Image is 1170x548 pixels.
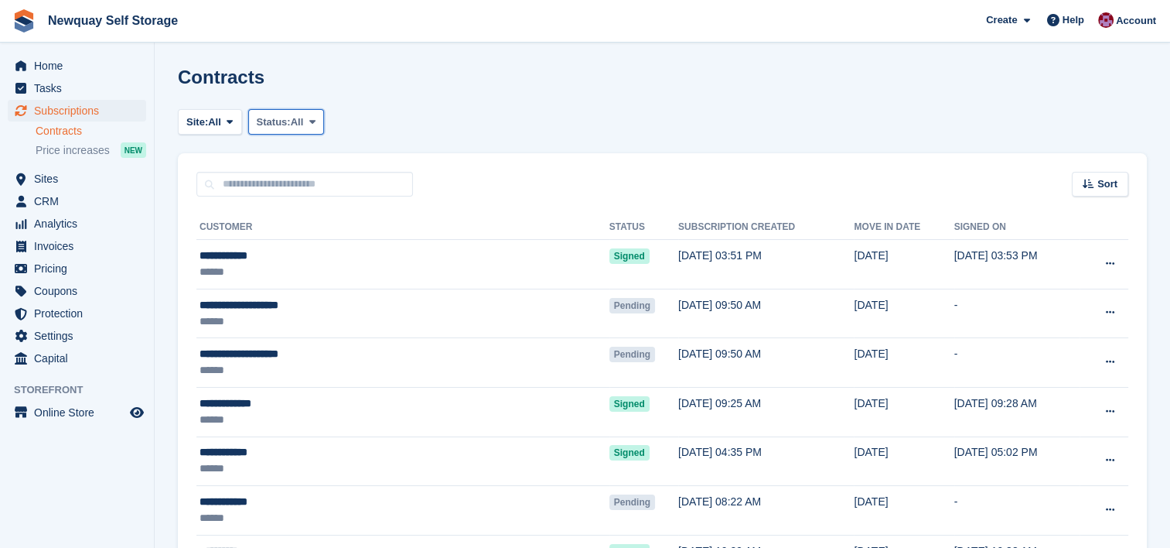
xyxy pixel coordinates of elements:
td: [DATE] 09:50 AM [678,289,854,338]
a: menu [8,168,146,190]
img: Paul Upson [1098,12,1114,28]
td: [DATE] 03:51 PM [678,240,854,289]
span: Price increases [36,143,110,158]
img: stora-icon-8386f47178a22dfd0bd8f6a31ec36ba5ce8667c1dd55bd0f319d3a0aa187defe.svg [12,9,36,33]
span: Signed [609,248,650,264]
span: Site: [186,115,208,130]
td: [DATE] 09:28 AM [954,387,1080,437]
a: Contracts [36,124,146,139]
td: [DATE] [854,486,953,536]
td: [DATE] 05:02 PM [954,437,1080,486]
td: [DATE] [854,387,953,437]
span: Pending [609,495,655,510]
span: Invoices [34,235,127,257]
a: menu [8,325,146,347]
td: - [954,338,1080,388]
a: menu [8,280,146,302]
span: Storefront [14,382,154,398]
a: Preview store [128,403,146,422]
td: [DATE] [854,437,953,486]
span: Tasks [34,77,127,99]
td: [DATE] 09:25 AM [678,387,854,437]
a: menu [8,100,146,122]
span: CRM [34,190,127,212]
span: Pending [609,298,655,313]
a: menu [8,258,146,279]
span: Pricing [34,258,127,279]
td: [DATE] 03:53 PM [954,240,1080,289]
a: menu [8,402,146,423]
th: Customer [196,215,609,240]
th: Signed on [954,215,1080,240]
td: [DATE] 08:22 AM [678,486,854,536]
span: Help [1063,12,1084,28]
td: - [954,486,1080,536]
td: [DATE] [854,289,953,338]
span: Pending [609,347,655,362]
a: Price increases NEW [36,142,146,159]
a: menu [8,213,146,235]
span: Online Store [34,402,127,423]
td: [DATE] [854,240,953,289]
th: Move in date [854,215,953,240]
a: Newquay Self Storage [42,8,184,33]
a: menu [8,190,146,212]
span: Sort [1097,176,1117,192]
span: Subscriptions [34,100,127,122]
th: Subscription created [678,215,854,240]
a: menu [8,77,146,99]
span: Home [34,55,127,77]
div: NEW [121,142,146,158]
a: menu [8,303,146,324]
td: - [954,289,1080,338]
span: Create [986,12,1017,28]
span: Coupons [34,280,127,302]
span: All [208,115,221,130]
span: Signed [609,396,650,412]
span: Sites [34,168,127,190]
td: [DATE] 09:50 AM [678,338,854,388]
a: menu [8,348,146,369]
a: menu [8,55,146,77]
span: Status: [257,115,291,130]
button: Status: All [248,109,324,135]
span: Protection [34,303,127,324]
a: menu [8,235,146,257]
span: Analytics [34,213,127,235]
h1: Contracts [178,67,264,87]
span: Capital [34,348,127,369]
td: [DATE] [854,338,953,388]
th: Status [609,215,678,240]
span: Account [1116,13,1156,29]
span: Signed [609,445,650,461]
span: Settings [34,325,127,347]
button: Site: All [178,109,242,135]
span: All [291,115,304,130]
td: [DATE] 04:35 PM [678,437,854,486]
